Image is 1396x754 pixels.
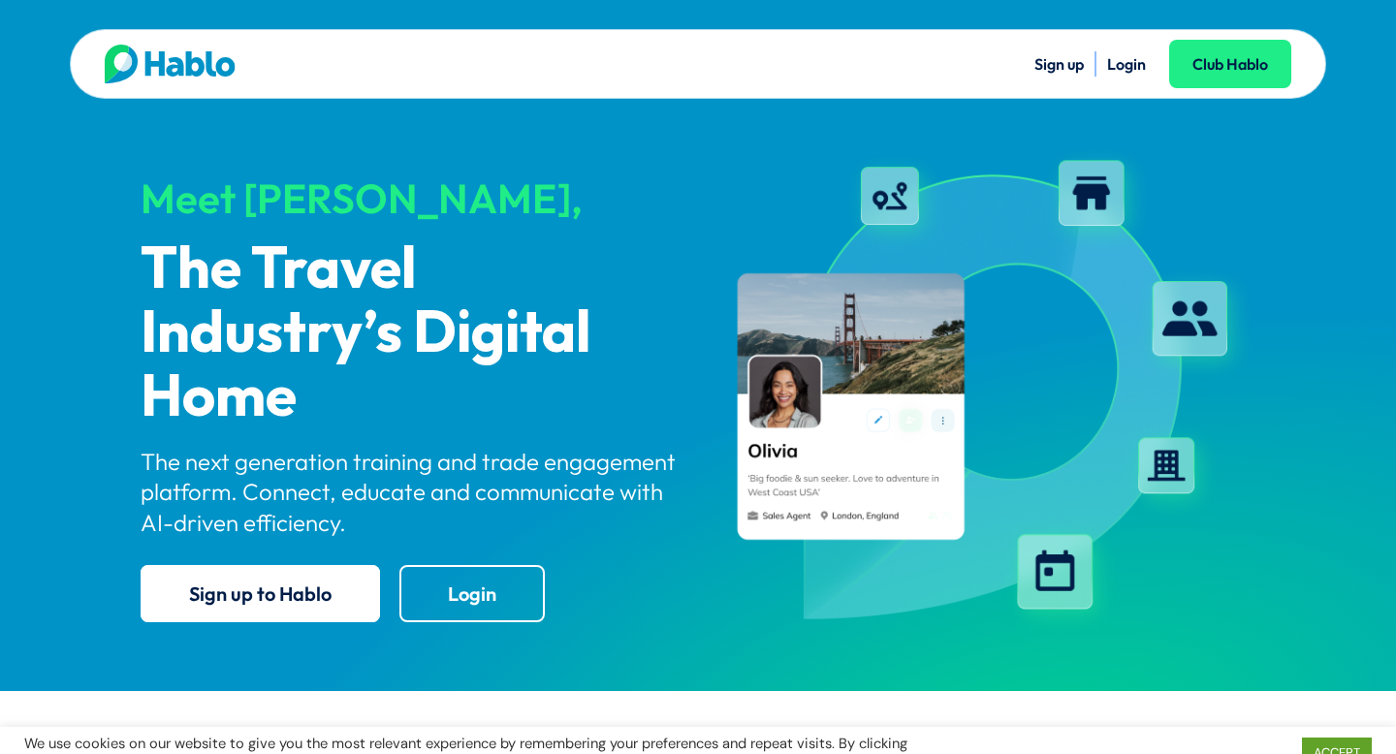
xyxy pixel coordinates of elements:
a: Sign up [1034,54,1084,74]
p: The next generation training and trade engagement platform. Connect, educate and communicate with... [141,447,682,538]
a: Sign up to Hablo [141,565,380,622]
img: hablo-profile-image [714,144,1255,639]
a: Login [1107,54,1146,74]
a: Club Hablo [1169,40,1291,88]
img: Hablo logo main 2 [105,45,236,83]
a: Login [399,565,545,622]
div: Meet [PERSON_NAME], [141,176,682,221]
p: The Travel Industry’s Digital Home [141,238,682,430]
